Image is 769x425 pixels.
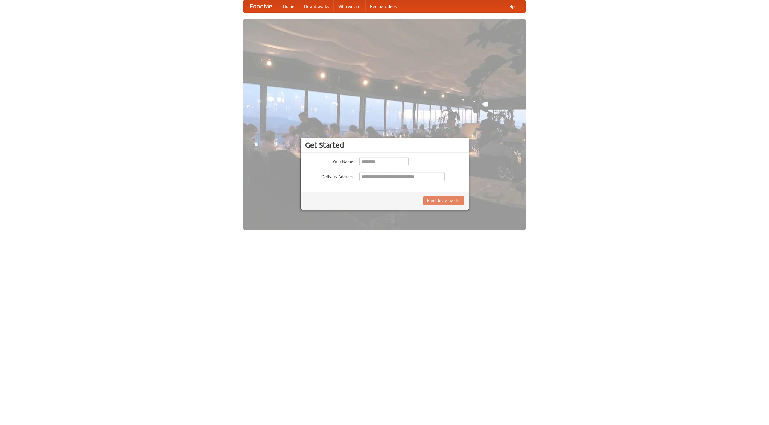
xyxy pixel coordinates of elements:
h3: Get Started [305,141,464,150]
a: Home [278,0,299,12]
button: Find Restaurants! [423,196,464,205]
label: Your Name [305,157,353,165]
a: FoodMe [244,0,278,12]
a: Help [501,0,519,12]
a: Recipe videos [365,0,401,12]
label: Delivery Address [305,172,353,180]
a: Who we are [333,0,365,12]
a: How it works [299,0,333,12]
